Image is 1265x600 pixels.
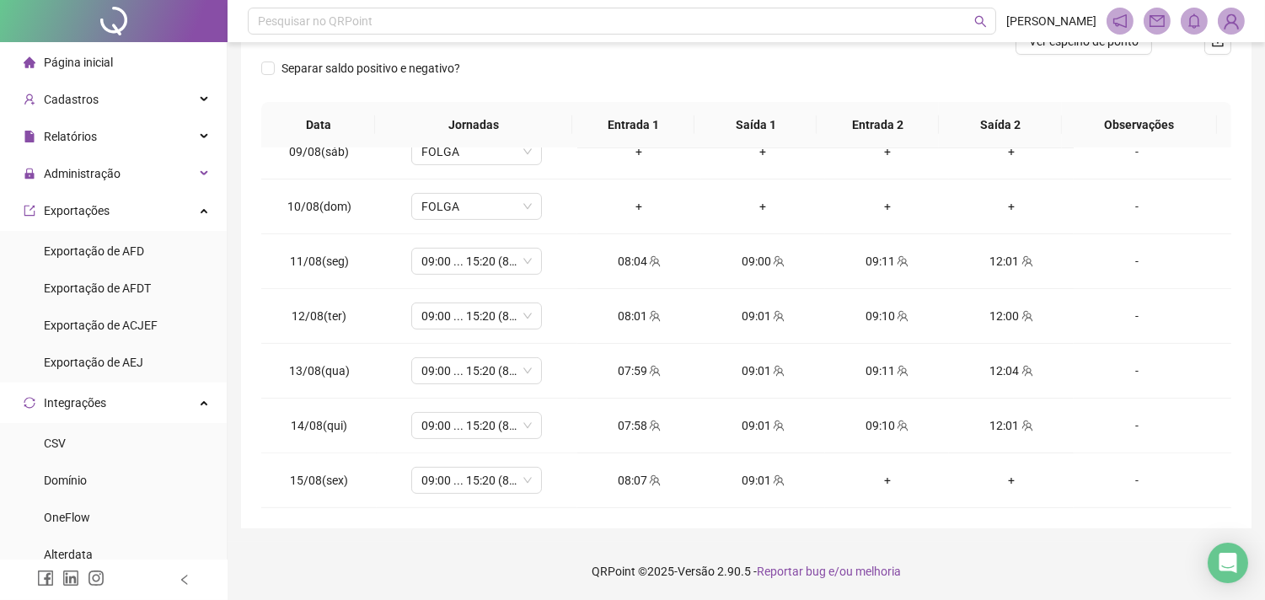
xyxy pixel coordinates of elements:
[591,142,688,161] div: +
[591,416,688,435] div: 07:58
[1087,471,1187,490] div: -
[715,307,812,325] div: 09:01
[647,420,661,431] span: team
[962,307,1059,325] div: 12:00
[839,307,935,325] div: 09:10
[591,252,688,271] div: 08:04
[1020,365,1033,377] span: team
[962,416,1059,435] div: 12:01
[895,310,909,322] span: team
[839,252,935,271] div: 09:11
[44,204,110,217] span: Exportações
[962,252,1059,271] div: 12:01
[290,474,348,487] span: 15/08(sex)
[715,197,812,216] div: +
[694,102,817,148] th: Saída 1
[771,365,785,377] span: team
[1087,142,1187,161] div: -
[44,548,93,561] span: Alterdata
[715,252,812,271] div: 09:00
[421,413,532,438] span: 09:00 ... 15:20 (8 HORAS)
[771,310,785,322] span: team
[375,102,572,148] th: Jornadas
[1112,13,1128,29] span: notification
[1087,307,1187,325] div: -
[421,139,532,164] span: FOLGA
[292,309,346,323] span: 12/08(ter)
[44,437,66,450] span: CSV
[647,365,661,377] span: team
[974,15,987,28] span: search
[44,244,144,258] span: Exportação de AFD
[962,362,1059,380] div: 12:04
[771,420,785,431] span: team
[771,255,785,267] span: team
[962,197,1059,216] div: +
[421,303,532,329] span: 09:00 ... 15:20 (8 HORAS)
[44,511,90,524] span: OneFlow
[421,249,532,274] span: 09:00 ... 15:20 (8 HORAS)
[44,130,97,143] span: Relatórios
[591,362,688,380] div: 07:59
[839,362,935,380] div: 09:11
[839,471,935,490] div: +
[1020,255,1033,267] span: team
[1087,252,1187,271] div: -
[895,365,909,377] span: team
[591,307,688,325] div: 08:01
[421,194,532,219] span: FOLGA
[24,168,35,179] span: lock
[1150,13,1165,29] span: mail
[962,471,1059,490] div: +
[939,102,1061,148] th: Saída 2
[715,142,812,161] div: +
[715,416,812,435] div: 09:01
[647,474,661,486] span: team
[290,254,349,268] span: 11/08(seg)
[839,416,935,435] div: 09:10
[1020,420,1033,431] span: team
[1087,416,1187,435] div: -
[179,574,190,586] span: left
[591,197,688,216] div: +
[771,474,785,486] span: team
[1087,362,1187,380] div: -
[591,471,688,490] div: 08:07
[1219,8,1244,34] img: 75596
[1006,12,1096,30] span: [PERSON_NAME]
[421,468,532,493] span: 09:00 ... 15:20 (8 HORAS)
[839,197,935,216] div: +
[62,570,79,587] span: linkedin
[44,281,151,295] span: Exportação de AFDT
[647,255,661,267] span: team
[289,145,349,158] span: 09/08(sáb)
[715,471,812,490] div: 09:01
[287,200,351,213] span: 10/08(dom)
[44,474,87,487] span: Domínio
[715,362,812,380] div: 09:01
[1187,13,1202,29] span: bell
[37,570,54,587] span: facebook
[895,420,909,431] span: team
[839,142,935,161] div: +
[24,397,35,409] span: sync
[289,364,350,378] span: 13/08(qua)
[24,94,35,105] span: user-add
[421,358,532,383] span: 09:00 ... 15:20 (8 HORAS)
[88,570,105,587] span: instagram
[1075,115,1203,134] span: Observações
[261,102,375,148] th: Data
[1087,197,1187,216] div: -
[44,396,106,410] span: Integrações
[24,205,35,217] span: export
[275,59,467,78] span: Separar saldo positivo e negativo?
[24,131,35,142] span: file
[44,356,143,369] span: Exportação de AEJ
[1208,543,1248,583] div: Open Intercom Messenger
[678,565,715,578] span: Versão
[291,419,347,432] span: 14/08(qui)
[647,310,661,322] span: team
[44,56,113,69] span: Página inicial
[24,56,35,68] span: home
[1061,102,1217,148] th: Observações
